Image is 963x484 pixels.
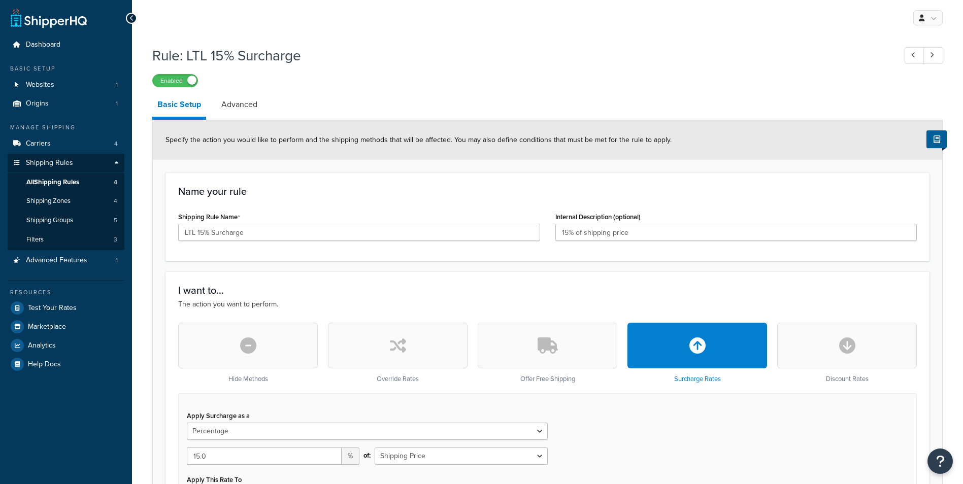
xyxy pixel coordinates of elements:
a: Shipping Zones4 [8,192,124,211]
span: 4 [114,140,118,148]
a: Previous Record [905,47,924,64]
span: % [342,447,359,465]
span: Websites [26,81,54,89]
div: Offer Free Shipping [478,323,617,383]
li: Advanced Features [8,251,124,270]
div: Manage Shipping [8,123,124,132]
span: 4 [114,178,117,187]
label: Enabled [153,75,197,87]
a: Shipping Groups5 [8,211,124,230]
label: Internal Description (optional) [555,213,641,221]
a: Marketplace [8,318,124,336]
span: Marketplace [28,323,66,331]
li: Shipping Rules [8,154,124,250]
span: Dashboard [26,41,60,49]
h3: I want to... [178,285,917,296]
a: Advanced Features1 [8,251,124,270]
span: Filters [26,235,44,244]
h1: Rule: LTL 15% Surcharge [152,46,886,65]
a: Shipping Rules [8,154,124,172]
span: Specify the action you would like to perform and the shipping methods that will be affected. You ... [165,134,672,145]
span: 4 [114,197,117,205]
div: Basic Setup [8,64,124,73]
span: 1 [116,99,118,108]
li: Origins [8,94,124,113]
li: Shipping Zones [8,192,124,211]
span: 1 [116,81,118,89]
h3: Name your rule [178,186,917,197]
a: AllShipping Rules4 [8,173,124,192]
span: 1 [116,256,118,265]
div: Override Rates [328,323,468,383]
div: Hide Methods [178,323,318,383]
span: Analytics [28,341,56,350]
span: Origins [26,99,49,108]
li: Filters [8,230,124,249]
a: Test Your Rates [8,299,124,317]
span: Test Your Rates [28,304,77,313]
a: Websites1 [8,76,124,94]
span: Shipping Zones [26,197,71,205]
li: Websites [8,76,124,94]
a: Advanced [216,92,262,117]
a: Carriers4 [8,134,124,153]
a: Next Record [923,47,943,64]
span: of: [363,448,371,463]
span: Help Docs [28,360,61,369]
div: Discount Rates [777,323,917,383]
a: Basic Setup [152,92,206,120]
a: Help Docs [8,355,124,373]
span: 3 [114,235,117,244]
a: Dashboard [8,36,124,54]
li: Shipping Groups [8,211,124,230]
label: Apply This Rate To [187,476,242,483]
p: The action you want to perform. [178,299,917,310]
div: Resources [8,288,124,297]
li: Carriers [8,134,124,153]
a: Origins1 [8,94,124,113]
div: Surcharge Rates [627,323,767,383]
button: Open Resource Center [927,448,953,474]
span: 5 [114,216,117,225]
span: All Shipping Rules [26,178,79,187]
label: Shipping Rule Name [178,213,240,221]
span: Shipping Rules [26,159,73,167]
a: Analytics [8,336,124,355]
span: Shipping Groups [26,216,73,225]
button: Show Help Docs [926,130,947,148]
label: Apply Surcharge as a [187,412,250,420]
a: Filters3 [8,230,124,249]
span: Carriers [26,140,51,148]
span: Advanced Features [26,256,87,265]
